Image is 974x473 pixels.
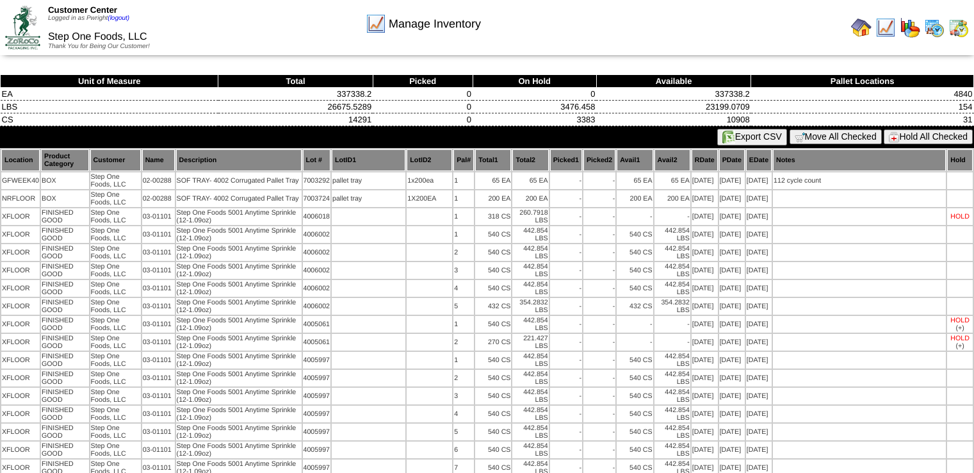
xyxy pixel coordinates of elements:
[1,75,218,88] th: Unit of Measure
[389,17,481,31] span: Manage Inventory
[692,334,718,351] td: [DATE]
[142,352,175,369] td: 03-01101
[142,208,175,225] td: 03-01101
[512,190,548,207] td: 200 EA
[218,88,373,101] td: 337338.2
[1,370,40,386] td: XFLOOR
[719,208,745,225] td: [DATE]
[176,334,302,351] td: Step One Foods 5001 Anytime Sprinkle (12-1.09oz)
[596,88,751,101] td: 337338.2
[475,352,511,369] td: 540 CS
[1,280,40,297] td: XFLOOR
[453,316,474,333] td: 1
[475,244,511,261] td: 540 CS
[692,280,718,297] td: [DATE]
[746,370,772,386] td: [DATE]
[550,190,582,207] td: -
[512,226,548,243] td: 442.854 LBS
[1,316,40,333] td: XFLOOR
[373,101,473,113] td: 0
[617,149,653,171] th: Avail1
[475,370,511,386] td: 540 CS
[773,149,946,171] th: Notes
[596,113,751,126] td: 10908
[303,406,331,422] td: 4005997
[41,388,89,404] td: FINISHED GOOD
[692,262,718,279] td: [DATE]
[41,244,89,261] td: FINISHED GOOD
[453,190,474,207] td: 1
[719,244,745,261] td: [DATE]
[373,88,473,101] td: 0
[719,298,745,315] td: [DATE]
[475,208,511,225] td: 318 CS
[453,244,474,261] td: 2
[654,334,690,351] td: -
[950,335,970,342] div: HOLD
[303,190,331,207] td: 7003724
[453,352,474,369] td: 1
[90,280,141,297] td: Step One Foods, LLC
[90,190,141,207] td: Step One Foods, LLC
[583,226,615,243] td: -
[550,298,582,315] td: -
[719,316,745,333] td: [DATE]
[142,262,175,279] td: 03-01101
[1,149,40,171] th: Location
[41,262,89,279] td: FINISHED GOOD
[746,190,772,207] td: [DATE]
[41,370,89,386] td: FINISHED GOOD
[176,262,302,279] td: Step One Foods 5001 Anytime Sprinkle (12-1.09oz)
[176,280,302,297] td: Step One Foods 5001 Anytime Sprinkle (12-1.09oz)
[473,113,596,126] td: 3383
[453,370,474,386] td: 2
[90,262,141,279] td: Step One Foods, LLC
[453,298,474,315] td: 5
[41,298,89,315] td: FINISHED GOOD
[617,388,653,404] td: 540 CS
[303,262,331,279] td: 4006002
[475,280,511,297] td: 540 CS
[512,208,548,225] td: 260.7918 LBS
[41,352,89,369] td: FINISHED GOOD
[41,424,89,440] td: FINISHED GOOD
[583,280,615,297] td: -
[583,190,615,207] td: -
[617,226,653,243] td: 540 CS
[746,334,772,351] td: [DATE]
[90,352,141,369] td: Step One Foods, LLC
[719,388,745,404] td: [DATE]
[900,17,920,38] img: graph.gif
[654,316,690,333] td: -
[746,208,772,225] td: [DATE]
[1,101,218,113] td: LBS
[550,334,582,351] td: -
[453,208,474,225] td: 1
[41,226,89,243] td: FINISHED GOOD
[654,244,690,261] td: 442.854 LBS
[176,352,302,369] td: Step One Foods 5001 Anytime Sprinkle (12-1.09oz)
[1,208,40,225] td: XFLOOR
[583,370,615,386] td: -
[722,131,735,144] img: excel.gif
[692,298,718,315] td: [DATE]
[654,298,690,315] td: 354.2832 LBS
[550,316,582,333] td: -
[692,316,718,333] td: [DATE]
[90,244,141,261] td: Step One Foods, LLC
[751,113,974,126] td: 31
[41,190,89,207] td: BOX
[617,406,653,422] td: 540 CS
[790,129,882,144] button: Move All Checked
[654,280,690,297] td: 442.854 LBS
[142,280,175,297] td: 03-01101
[48,31,147,42] span: Step One Foods, LLC
[512,388,548,404] td: 442.854 LBS
[596,101,751,113] td: 23199.0709
[947,149,973,171] th: Hold
[303,298,331,315] td: 4006002
[751,101,974,113] td: 154
[142,334,175,351] td: 03-01101
[719,149,745,171] th: PDate
[473,101,596,113] td: 3476.458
